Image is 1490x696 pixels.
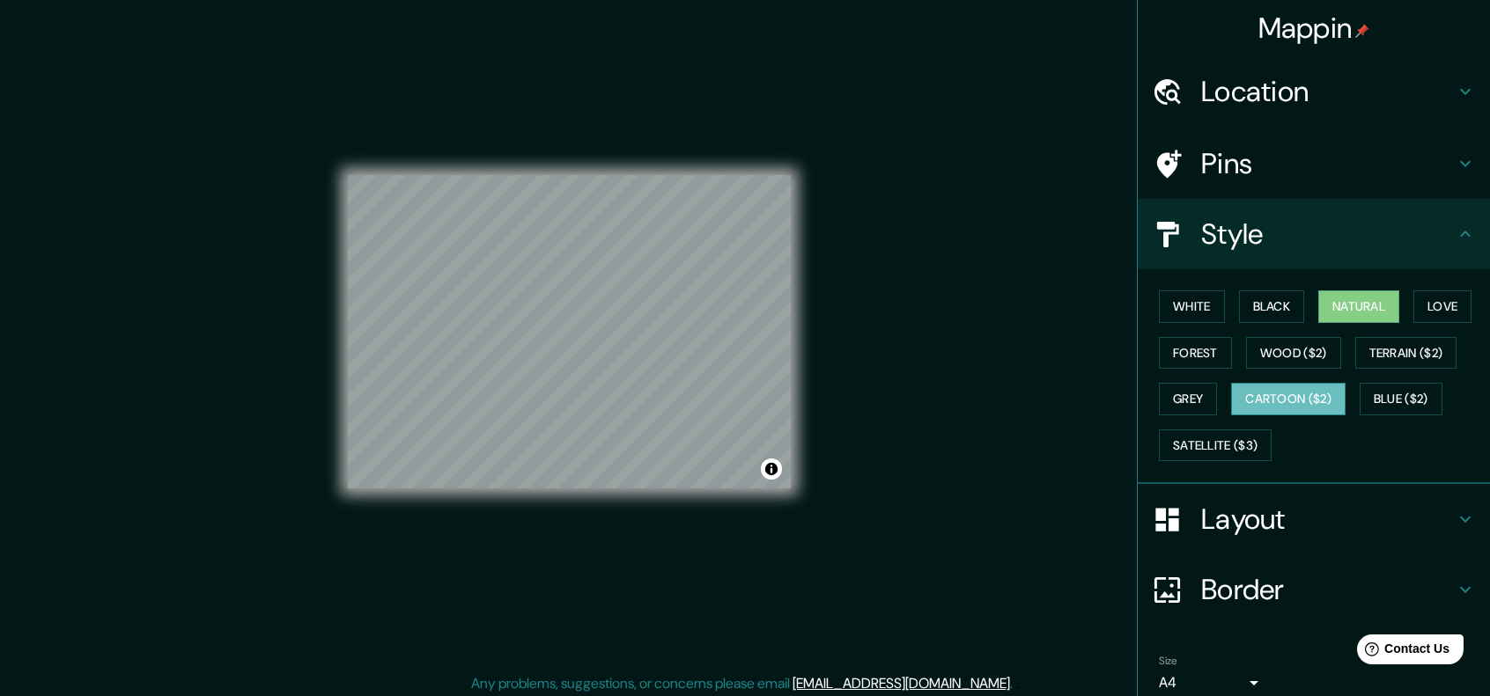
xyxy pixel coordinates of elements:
h4: Style [1201,216,1455,252]
h4: Layout [1201,502,1455,537]
button: Forest [1159,337,1232,370]
button: Blue ($2) [1360,383,1442,415]
button: Toggle attribution [761,458,782,480]
p: Any problems, suggestions, or concerns please email . [471,673,1013,694]
div: Pins [1138,128,1490,199]
canvas: Map [348,175,791,488]
h4: Border [1201,572,1455,607]
label: Size [1159,654,1177,669]
div: Border [1138,554,1490,625]
iframe: Help widget launcher [1333,627,1471,677]
button: Cartoon ($2) [1231,383,1346,415]
button: White [1159,290,1225,323]
h4: Pins [1201,146,1455,181]
h4: Mappin [1258,11,1370,46]
button: Satellite ($3) [1159,429,1272,462]
button: Wood ($2) [1246,337,1341,370]
a: [EMAIL_ADDRESS][DOMAIN_NAME] [793,674,1010,692]
img: pin-icon.png [1355,24,1369,38]
button: Love [1413,290,1472,323]
div: Layout [1138,484,1490,554]
button: Black [1239,290,1305,323]
button: Natural [1318,290,1399,323]
button: Grey [1159,383,1217,415]
div: Style [1138,199,1490,269]
h4: Location [1201,74,1455,109]
div: . [1015,673,1019,694]
button: Terrain ($2) [1355,337,1457,370]
div: . [1013,673,1015,694]
div: Location [1138,56,1490,127]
